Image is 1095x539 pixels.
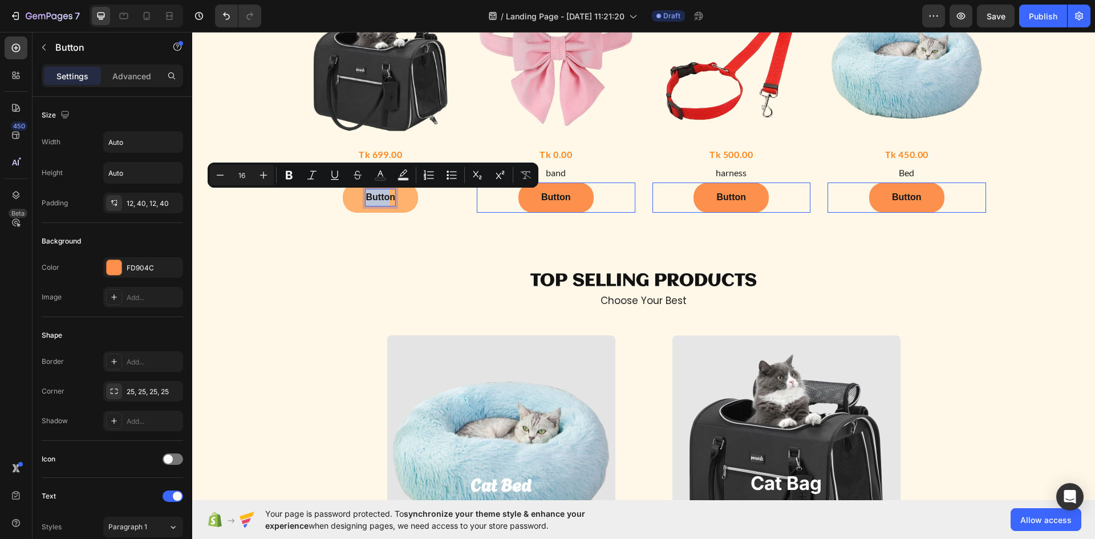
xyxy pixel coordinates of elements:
button: Save [977,5,1015,27]
iframe: Design area [192,32,1095,500]
a: band [285,134,443,148]
div: Styles [42,522,62,532]
div: Beta [9,209,27,218]
div: Editor contextual toolbar [208,163,538,188]
span: Paragraph 1 [108,522,147,532]
div: Tk 699.00 [165,116,211,130]
h2: choose your best [11,261,891,276]
h2: cat bag [494,439,695,464]
span: Your page is password protected. To when designing pages, we need access to your store password. [265,508,630,532]
a: cat bag [109,134,268,148]
span: Landing Page - [DATE] 11:21:20 [506,10,624,22]
a: Bed [635,134,794,148]
div: Tk 500.00 [516,116,562,130]
div: Add... [127,357,180,367]
span: Save [987,11,1005,21]
div: Border [42,356,64,367]
span: synchronize your theme style & enhance your experience [265,509,585,530]
button: 7 [5,5,85,27]
span: Allow access [1020,514,1072,526]
button: <p>Button</p> [677,151,752,181]
div: Tk 0.00 [346,116,381,130]
button: Allow access [1011,508,1081,531]
p: Button [55,40,152,54]
div: Background [42,236,81,246]
div: Corner [42,386,64,396]
div: Background Image [195,303,423,532]
div: 12, 40, 12, 40 [127,198,180,209]
div: Width [42,137,60,147]
input: Auto [104,132,182,152]
button: Publish [1019,5,1067,27]
button: <p>Button</p> [326,151,401,181]
span: Draft [663,11,680,21]
button: Paragraph 1 [103,517,183,537]
div: Icon [42,454,55,464]
p: Advanced [112,70,151,82]
div: Add... [127,416,180,427]
div: Publish [1029,10,1057,22]
div: Padding [42,198,68,208]
div: Undo/Redo [215,5,261,27]
div: Shadow [42,416,68,426]
div: Height [42,168,63,178]
span: / [501,10,504,22]
h2: cat bed [209,440,409,464]
a: harness [460,134,619,148]
div: Shape [42,330,62,341]
div: Tk 450.00 [692,116,737,130]
h2: TOP selling PRODUCTS [11,237,891,261]
button: <p>Button</p> [501,151,577,181]
p: Button [173,157,203,174]
div: FD904C [127,263,180,273]
div: Color [42,262,59,273]
p: Button [349,157,379,174]
div: Add... [127,293,180,303]
p: Button [524,157,554,174]
div: 450 [11,121,27,131]
p: Settings [56,70,88,82]
button: <p>Button</p> [151,151,226,181]
div: Background Image [480,303,708,532]
p: 7 [75,9,80,23]
p: Button [700,157,729,174]
div: Image [42,292,62,302]
div: Text [42,491,56,501]
div: 25, 25, 25, 25 [127,387,180,397]
div: Size [42,108,72,123]
div: Open Intercom Messenger [1056,483,1084,510]
input: Auto [104,163,182,183]
div: Rich Text Editor. Editing area: main [173,157,203,174]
